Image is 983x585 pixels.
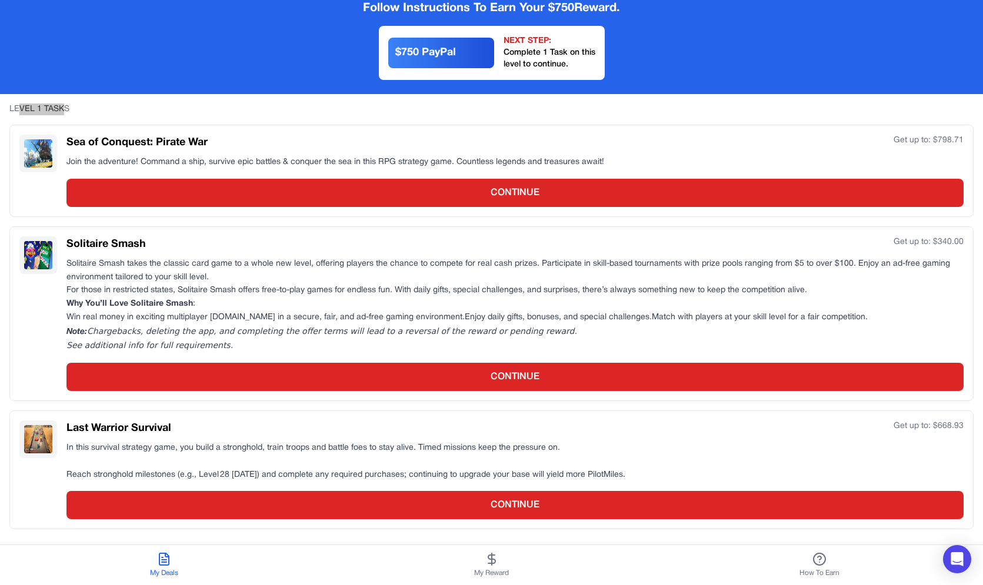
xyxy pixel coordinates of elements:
[66,328,87,336] em: Note:
[894,236,964,248] div: Get up to: $ 340.00
[66,284,964,297] p: For those in restricted states, Solitaire Smash offers free-to-play games for endless fun. With d...
[943,545,971,573] div: Open Intercom Messenger
[894,135,964,146] div: Get up to: $ 798.71
[150,569,178,578] span: My Deals
[66,340,233,350] em: See additional info for full requirements.
[87,326,577,336] em: Chargebacks, deleting the app, and completing the offer terms will lead to a reversal of the rewa...
[474,569,509,578] span: My Reward
[66,420,171,437] h3: Last Warrior Survival
[894,420,964,432] div: Get up to: $ 668.93
[66,258,964,285] p: Solitaire Smash takes the classic card game to a whole new level, offering players the chance to ...
[24,425,52,453] img: Last Warrior Survival
[504,47,595,71] div: Complete 1 Task on this level to continue.
[504,35,595,47] div: NEXT STEP:
[799,569,839,578] span: How To Earn
[66,236,146,253] h3: Solitaire Smash
[66,363,964,391] button: CONTINUE
[24,139,52,168] img: Sea of Conquest: Pirate War
[655,545,983,585] button: How To Earn
[66,135,208,151] h3: Sea of Conquest: Pirate War
[66,156,964,169] p: Join the adventure! Command a ship, survive epic battles & conquer the sea in this RPG strategy g...
[328,545,655,585] button: My Reward
[66,442,964,455] p: In this survival strategy game, you build a stronghold, train troops and battle foes to stay aliv...
[395,45,487,61] div: $ 750 PayPal
[24,241,52,269] img: Solitaire Smash
[66,297,964,311] p: :
[66,258,964,353] p: Win real money in exciting multiplayer [DOMAIN_NAME] in a secure, fair, and ad-free gaming enviro...
[9,103,974,115] div: LEVEL 1 TASKS
[66,179,964,207] button: CONTINUE
[66,469,964,482] p: Reach stronghold milestones (e.g., Level 28 [DATE]) and complete any required purchases; continui...
[66,491,964,519] button: CONTINUE
[66,300,193,307] strong: Why You’ll Love Solitaire Smash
